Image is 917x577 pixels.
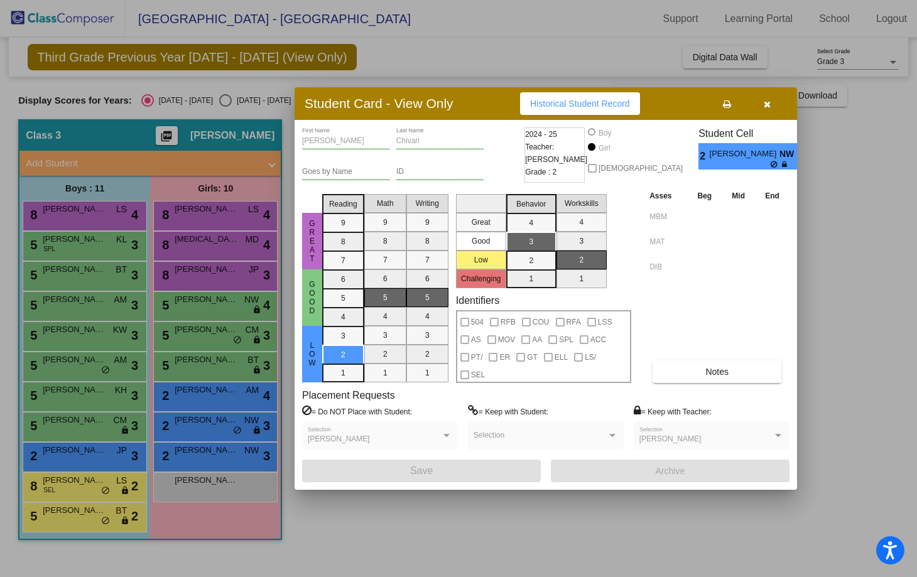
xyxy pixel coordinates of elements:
[520,92,640,115] button: Historical Student Record
[533,315,550,330] span: COU
[567,315,581,330] span: RFA
[653,360,781,383] button: Notes
[656,466,685,476] span: Archive
[471,315,484,330] span: 504
[649,257,684,276] input: assessment
[599,161,683,176] span: [DEMOGRAPHIC_DATA]
[471,332,481,347] span: AS
[687,189,722,203] th: Beg
[307,341,318,367] span: Low
[585,350,596,365] span: LS/
[722,189,755,203] th: Mid
[639,434,702,443] span: [PERSON_NAME]
[646,189,687,203] th: Asses
[308,434,370,443] span: [PERSON_NAME]
[590,332,606,347] span: ACC
[530,99,630,109] span: Historical Student Record
[710,148,779,161] span: [PERSON_NAME]
[698,149,709,164] span: 2
[471,350,483,365] span: PT/
[525,128,557,141] span: 2024 - 25
[525,141,587,166] span: Teacher: [PERSON_NAME]
[527,350,538,365] span: GT
[634,405,712,418] label: = Keep with Teacher:
[755,189,789,203] th: End
[501,315,516,330] span: RFB
[307,219,318,263] span: Great
[705,367,729,377] span: Notes
[468,405,548,418] label: = Keep with Student:
[551,460,789,482] button: Archive
[307,280,318,315] span: Good
[598,143,610,154] div: Girl
[498,332,515,347] span: MOV
[302,405,412,418] label: = Do NOT Place with Student:
[525,166,556,178] span: Grade : 2
[305,95,453,111] h3: Student Card - View Only
[410,465,433,476] span: Save
[456,294,499,306] label: Identifiers
[559,332,573,347] span: SPL
[555,350,568,365] span: ELL
[302,168,390,176] input: goes by name
[499,350,510,365] span: ER
[598,315,612,330] span: LSS
[649,232,684,251] input: assessment
[302,460,541,482] button: Save
[797,149,808,164] span: 3
[302,389,395,401] label: Placement Requests
[779,148,797,161] span: NW
[698,127,808,139] h3: Student Cell
[649,207,684,226] input: assessment
[598,127,612,139] div: Boy
[471,367,486,382] span: SEL
[532,332,542,347] span: AA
